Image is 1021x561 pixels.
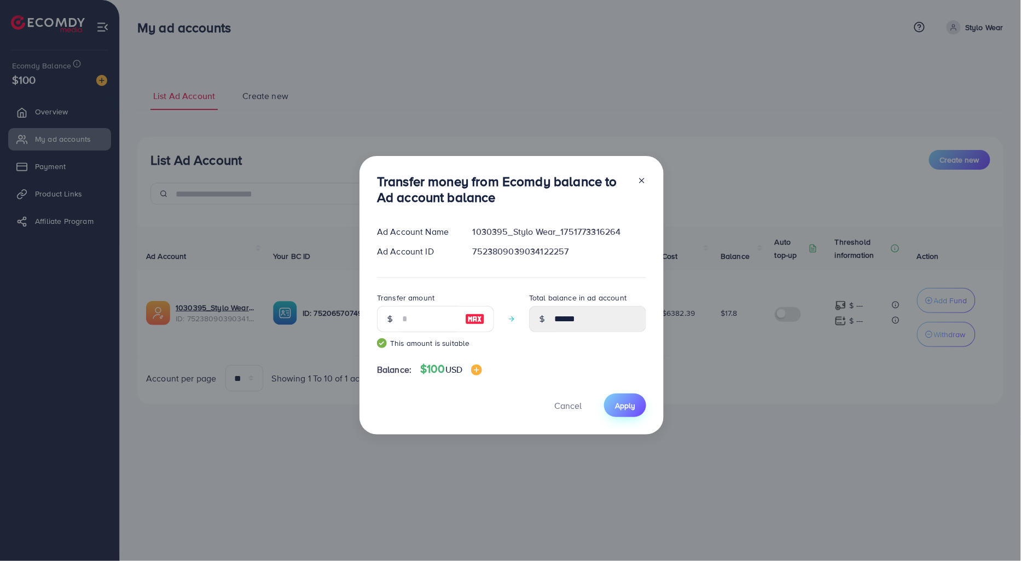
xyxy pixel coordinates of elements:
span: USD [445,363,462,375]
small: This amount is suitable [377,338,494,349]
iframe: Chat [974,512,1013,553]
span: Apply [615,400,635,411]
h3: Transfer money from Ecomdy balance to Ad account balance [377,173,629,205]
label: Transfer amount [377,292,434,303]
div: 7523809039034122257 [464,245,655,258]
img: image [471,365,482,375]
h4: $100 [420,362,482,376]
label: Total balance in ad account [529,292,626,303]
div: Ad Account Name [368,225,464,238]
img: guide [377,338,387,348]
span: Balance: [377,363,411,376]
button: Apply [604,394,646,417]
img: image [465,313,485,326]
div: 1030395_Stylo Wear_1751773316264 [464,225,655,238]
button: Cancel [541,394,595,417]
div: Ad Account ID [368,245,464,258]
span: Cancel [554,400,582,412]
